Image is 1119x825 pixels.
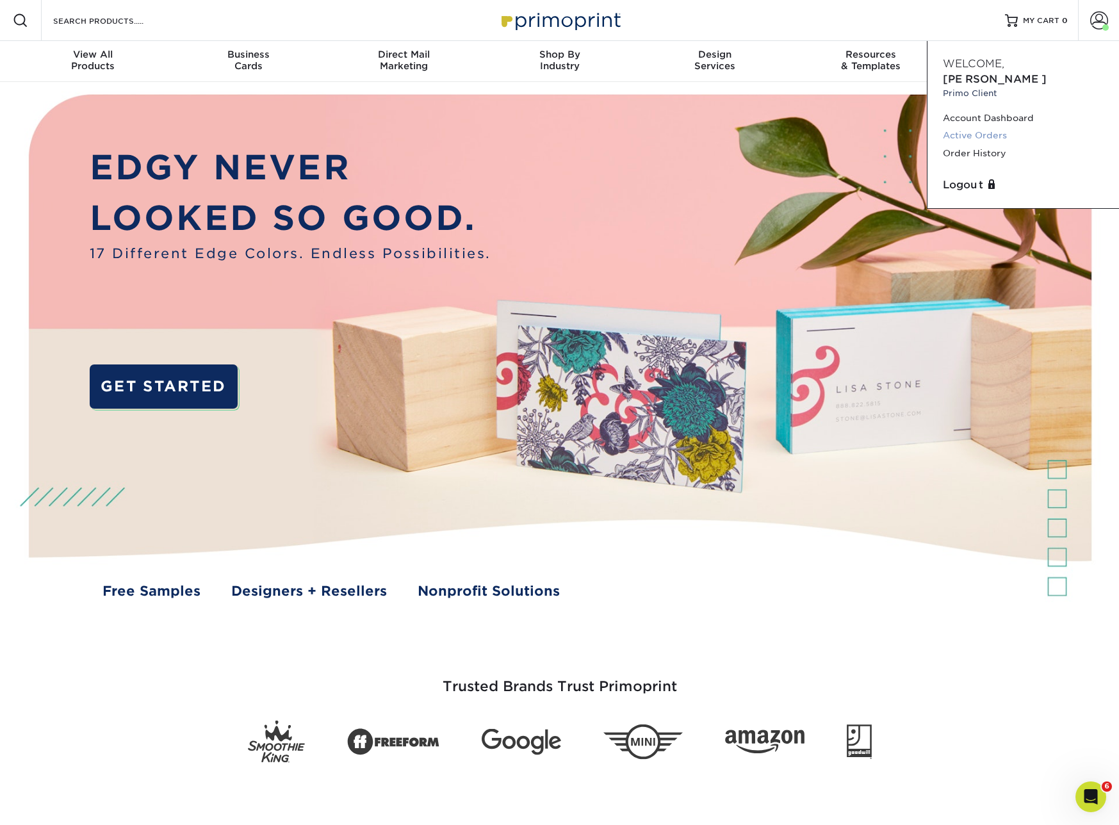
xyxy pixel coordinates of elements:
[90,193,491,244] p: LOOKED SO GOOD.
[326,49,482,60] span: Direct Mail
[943,73,1047,85] span: [PERSON_NAME]
[943,87,1104,99] small: Primo Client
[637,49,793,72] div: Services
[326,41,482,82] a: Direct MailMarketing
[15,49,171,60] span: View All
[1023,15,1059,26] span: MY CART
[482,41,637,82] a: Shop ByIndustry
[418,581,560,601] a: Nonprofit Solutions
[1062,16,1068,25] span: 0
[1075,781,1106,812] iframe: Intercom live chat
[170,49,326,72] div: Cards
[943,127,1104,144] a: Active Orders
[793,49,949,72] div: & Templates
[231,581,387,601] a: Designers + Resellers
[482,49,637,60] span: Shop By
[170,49,326,60] span: Business
[943,145,1104,162] a: Order History
[90,243,491,263] span: 17 Different Edge Colors. Endless Possibilities.
[15,41,171,82] a: View AllProducts
[185,648,935,710] h3: Trusted Brands Trust Primoprint
[1102,781,1112,792] span: 6
[943,177,1104,193] a: Logout
[90,143,491,193] p: EDGY NEVER
[170,41,326,82] a: BusinessCards
[637,41,793,82] a: DesignServices
[347,721,439,762] img: Freeform
[847,724,872,759] img: Goodwill
[793,41,949,82] a: Resources& Templates
[943,110,1104,127] a: Account Dashboard
[482,728,561,755] img: Google
[603,724,683,759] img: Mini
[725,730,805,754] img: Amazon
[90,364,238,409] a: GET STARTED
[482,49,637,72] div: Industry
[15,49,171,72] div: Products
[637,49,793,60] span: Design
[326,49,482,72] div: Marketing
[793,49,949,60] span: Resources
[102,581,200,601] a: Free Samples
[943,58,1004,70] span: Welcome,
[248,721,305,764] img: Smoothie King
[52,13,177,28] input: SEARCH PRODUCTS.....
[3,786,109,821] iframe: Google Customer Reviews
[496,6,624,34] img: Primoprint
